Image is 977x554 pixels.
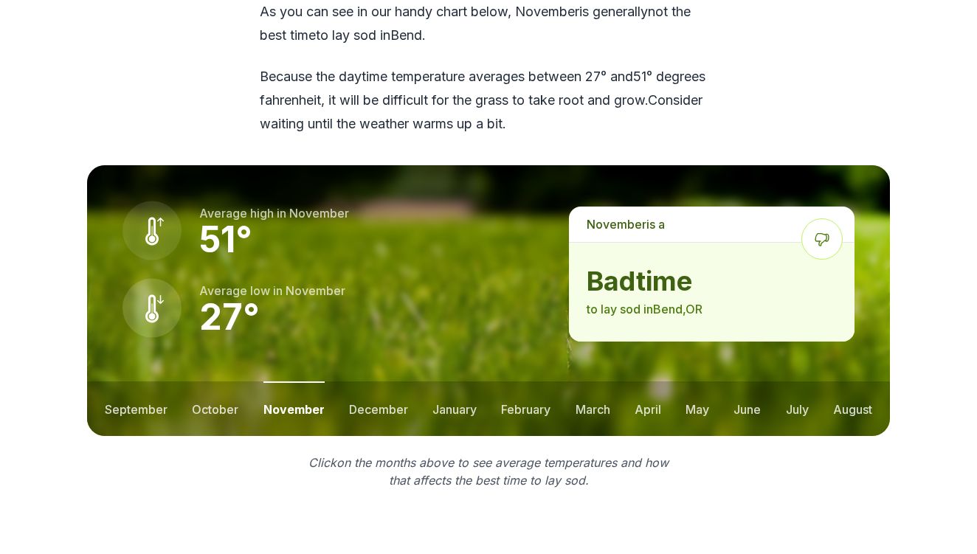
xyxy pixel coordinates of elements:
[501,381,550,436] button: february
[686,381,709,436] button: may
[300,454,677,489] p: Click on the months above to see average temperatures and how that affects the best time to lay sod.
[833,381,872,436] button: august
[569,207,855,242] p: is a
[192,381,238,436] button: october
[733,381,761,436] button: june
[199,218,252,261] strong: 51 °
[260,65,717,136] p: Because the daytime temperature averages between 27 ° and 51 ° degrees fahrenheit, it will be dif...
[576,381,610,436] button: march
[199,295,260,339] strong: 27 °
[635,381,661,436] button: april
[199,282,345,299] p: Average low in
[349,381,408,436] button: december
[587,300,837,318] p: to lay sod in Bend , OR
[286,283,345,298] span: november
[263,381,325,436] button: november
[289,206,349,221] span: november
[515,4,579,19] span: november
[432,381,477,436] button: january
[587,217,646,232] span: november
[786,381,809,436] button: july
[587,266,837,296] strong: bad time
[199,204,349,222] p: Average high in
[105,381,168,436] button: september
